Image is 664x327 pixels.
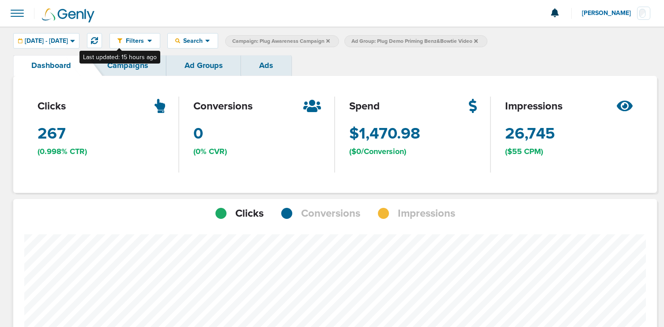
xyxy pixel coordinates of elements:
span: [DATE] - [DATE] [25,38,68,44]
span: (0.998% CTR) [38,146,87,157]
span: 0 [193,123,203,145]
span: Campaign: Plug Awareness Campaign [232,38,330,45]
span: ($0/Conversion) [349,146,406,157]
span: Ad Group: Plug Demo Priming Benz&Bowtie Video [351,38,478,45]
div: Last updated: 15 hours ago [79,51,160,64]
span: spend [349,99,380,114]
span: Clicks [235,206,264,221]
img: Genly [42,8,94,23]
span: conversions [193,99,253,114]
span: [PERSON_NAME] [582,10,637,16]
a: Dashboard [13,55,89,76]
a: Ads [241,55,291,76]
span: Filters [122,37,147,45]
span: ($55 CPM) [505,146,543,157]
span: $1,470.98 [349,123,420,145]
span: Conversions [301,206,360,221]
span: Impressions [398,206,455,221]
span: Search [180,37,205,45]
span: (0% CVR) [193,146,227,157]
span: 26,745 [505,123,555,145]
span: impressions [505,99,562,114]
span: clicks [38,99,66,114]
a: Ad Groups [166,55,241,76]
span: 267 [38,123,66,145]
